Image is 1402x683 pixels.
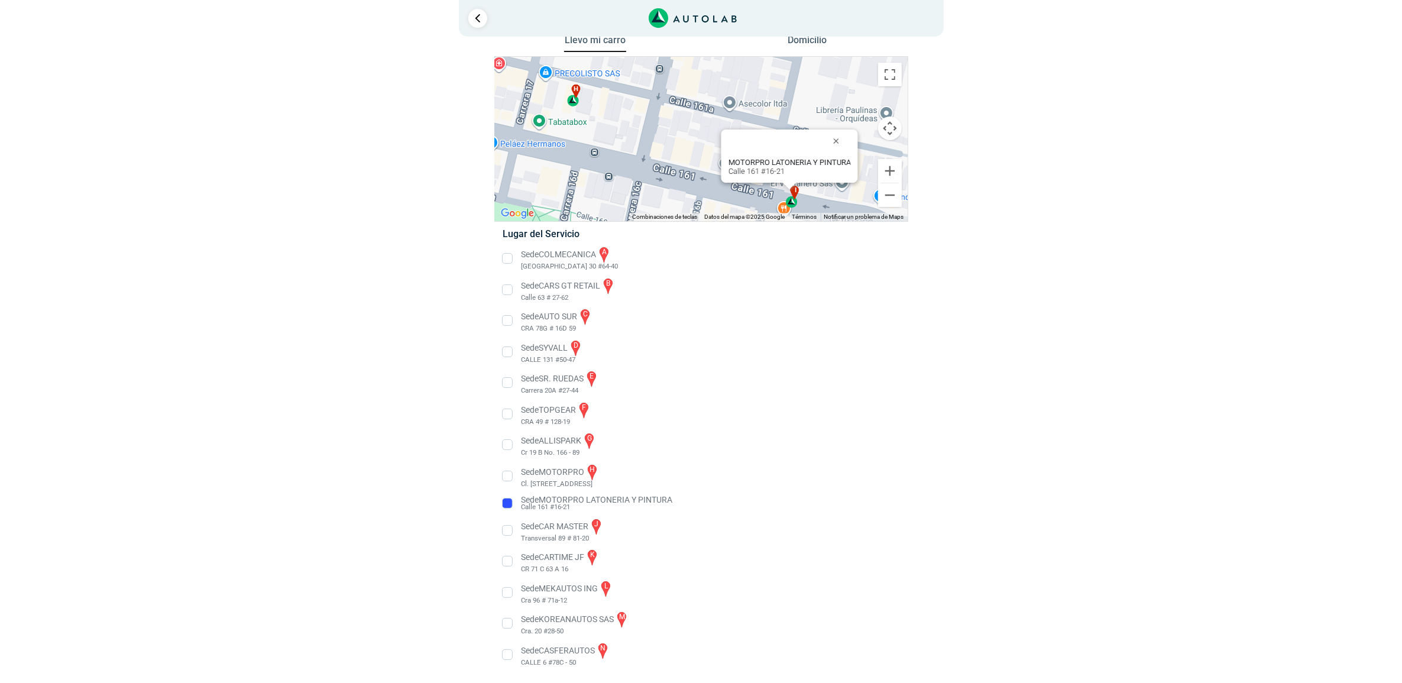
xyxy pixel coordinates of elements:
[878,159,902,183] button: Ampliar
[824,127,853,155] button: Cerrar
[468,9,487,28] a: Ir al paso anterior
[794,186,796,196] span: i
[728,158,850,176] div: Calle 161 #16-21
[776,34,838,51] button: Domicilio
[498,206,537,221] a: Abre esta zona en Google Maps (se abre en una nueva ventana)
[792,213,817,220] a: Términos (se abre en una nueva pestaña)
[878,116,902,140] button: Controles de visualización del mapa
[649,12,737,23] a: Link al sitio de autolab
[574,85,578,95] span: h
[503,228,899,239] h5: Lugar del Servicio
[824,213,904,220] a: Notificar un problema de Maps
[498,206,537,221] img: Google
[878,183,902,207] button: Reducir
[728,158,850,167] b: MOTORPRO LATONERIA Y PINTURA
[564,34,626,53] button: Llevo mi carro
[878,63,902,86] button: Cambiar a la vista en pantalla completa
[633,213,698,221] button: Combinaciones de teclas
[705,213,785,220] span: Datos del mapa ©2025 Google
